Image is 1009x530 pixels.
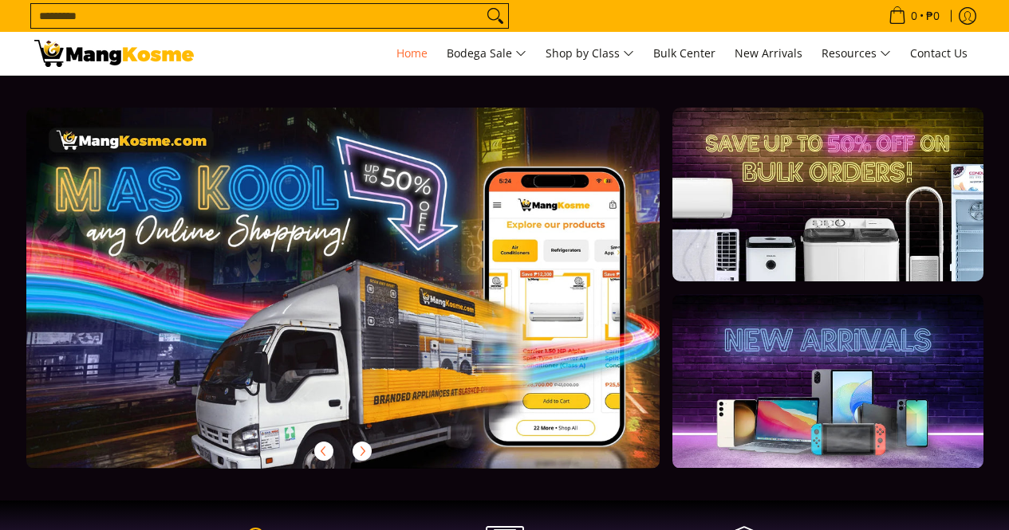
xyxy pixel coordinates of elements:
[538,32,642,75] a: Shop by Class
[483,4,508,28] button: Search
[26,108,711,494] a: More
[388,32,436,75] a: Home
[34,40,194,67] img: Mang Kosme: Your Home Appliances Warehouse Sale Partner!
[439,32,534,75] a: Bodega Sale
[546,44,634,64] span: Shop by Class
[210,32,975,75] nav: Main Menu
[396,45,428,61] span: Home
[345,434,380,469] button: Next
[653,45,715,61] span: Bulk Center
[902,32,975,75] a: Contact Us
[645,32,723,75] a: Bulk Center
[735,45,802,61] span: New Arrivals
[727,32,810,75] a: New Arrivals
[924,10,942,22] span: ₱0
[306,434,341,469] button: Previous
[884,7,944,25] span: •
[908,10,920,22] span: 0
[822,44,891,64] span: Resources
[447,44,526,64] span: Bodega Sale
[910,45,968,61] span: Contact Us
[814,32,899,75] a: Resources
